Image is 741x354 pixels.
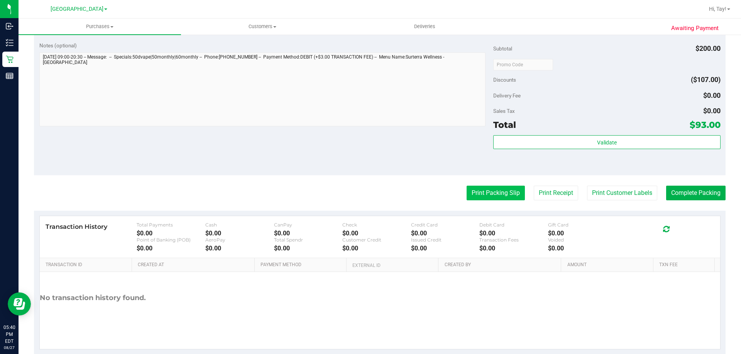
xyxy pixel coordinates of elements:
div: $0.00 [411,230,480,237]
span: Customers [181,23,343,30]
div: Point of Banking (POB) [137,237,205,243]
span: Subtotal [493,45,512,52]
div: Voided [548,237,617,243]
button: Validate [493,135,720,149]
a: Deliveries [343,18,506,35]
div: $0.00 [342,245,411,252]
span: Delivery Fee [493,92,521,99]
div: Credit Card [411,222,480,228]
span: Deliveries [404,23,446,30]
span: Hi, Tay! [709,6,726,12]
a: Transaction ID [46,262,129,268]
div: Check [342,222,411,228]
a: Created By [445,262,558,268]
div: $0.00 [205,245,274,252]
inline-svg: Retail [6,55,14,63]
div: $0.00 [274,245,343,252]
span: $0.00 [703,107,721,115]
inline-svg: Inventory [6,39,14,47]
div: Issued Credit [411,237,480,243]
a: Payment Method [261,262,343,268]
button: Print Customer Labels [587,186,657,200]
span: Awaiting Payment [671,24,719,33]
div: $0.00 [479,245,548,252]
div: AeroPay [205,237,274,243]
input: Promo Code [493,59,553,70]
p: 05:40 PM EDT [3,324,15,345]
a: Amount [567,262,650,268]
a: Txn Fee [659,262,711,268]
span: $200.00 [695,44,721,52]
span: [GEOGRAPHIC_DATA] [51,6,103,12]
div: No transaction history found. [40,272,146,324]
iframe: Resource center [8,292,31,315]
button: Complete Packing [666,186,726,200]
div: Transaction Fees [479,237,548,243]
div: $0.00 [479,230,548,237]
button: Print Packing Slip [467,186,525,200]
span: $0.00 [703,91,721,99]
a: Customers [181,18,343,35]
a: Purchases [19,18,181,35]
a: Created At [138,262,251,268]
th: External ID [346,258,438,272]
span: Discounts [493,73,516,87]
span: $93.00 [690,119,721,130]
div: Debit Card [479,222,548,228]
div: $0.00 [137,245,205,252]
div: $0.00 [548,230,617,237]
div: Total Spendr [274,237,343,243]
button: Print Receipt [534,186,578,200]
div: $0.00 [342,230,411,237]
div: $0.00 [274,230,343,237]
div: Total Payments [137,222,205,228]
span: ($107.00) [691,75,721,84]
inline-svg: Reports [6,72,14,80]
span: Notes (optional) [39,42,77,49]
span: Purchases [19,23,181,30]
div: CanPay [274,222,343,228]
span: Total [493,119,516,130]
div: $0.00 [548,245,617,252]
div: Cash [205,222,274,228]
div: $0.00 [205,230,274,237]
div: $0.00 [411,245,480,252]
div: Customer Credit [342,237,411,243]
div: $0.00 [137,230,205,237]
span: Sales Tax [493,108,515,114]
p: 08/27 [3,345,15,351]
span: Validate [597,139,617,146]
div: Gift Card [548,222,617,228]
inline-svg: Inbound [6,22,14,30]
